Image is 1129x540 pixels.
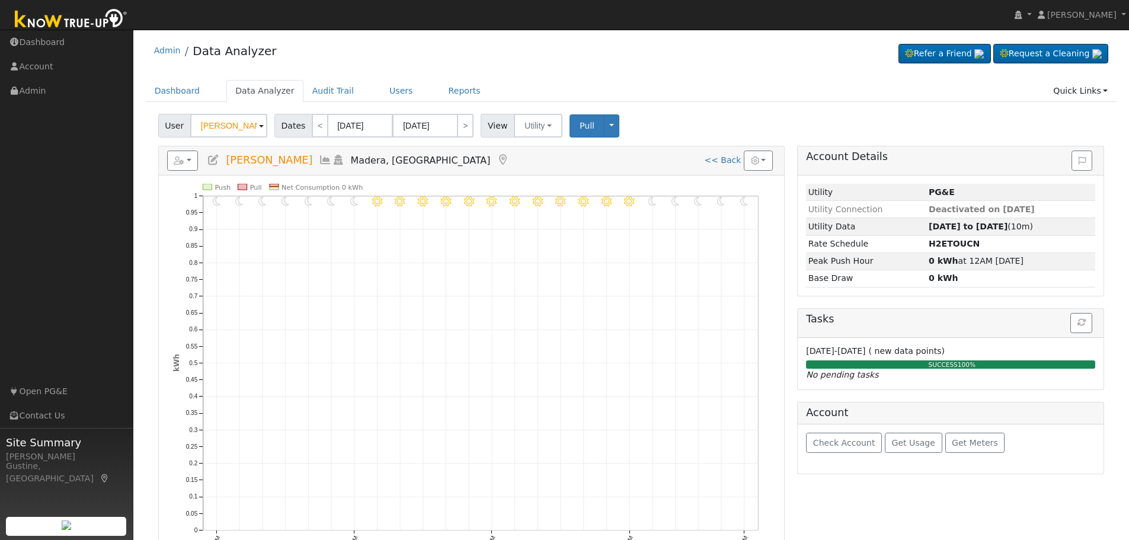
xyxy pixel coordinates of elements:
span: Utility Connection [808,205,883,214]
a: Request a Cleaning [993,44,1108,64]
i: 3PM - Clear [555,196,565,206]
button: Utility [514,114,562,138]
button: Get Meters [945,433,1005,453]
i: 12AM - Clear [213,196,221,206]
button: Pull [570,114,605,138]
a: > [457,114,474,138]
span: [DATE]-[DATE] [806,346,865,356]
span: Madera, [GEOGRAPHIC_DATA] [351,155,491,166]
i: 11PM - Clear [740,196,749,206]
a: Quick Links [1044,80,1117,102]
h5: Tasks [806,313,1095,325]
span: 100% [958,361,976,368]
strong: 0 kWh [929,256,958,266]
i: 5PM - Clear [602,196,612,206]
td: at 12AM [DATE] [926,253,1095,270]
text: 0.25 [185,443,197,450]
text: Push [215,184,231,191]
i: 9AM - Clear [418,196,428,206]
a: Admin [154,46,181,55]
i: 4PM - Clear [578,196,589,206]
button: Refresh [1070,313,1092,333]
a: Audit Trail [303,80,363,102]
text: kWh [172,354,181,372]
text: 0.2 [189,460,197,466]
span: [PERSON_NAME] [1047,10,1117,20]
text: 0.75 [185,276,197,283]
input: Select a User [190,114,267,138]
div: Gustine, [GEOGRAPHIC_DATA] [6,460,127,485]
td: Utility [806,184,926,201]
span: Site Summary [6,434,127,450]
button: Get Usage [885,433,942,453]
button: Issue History [1072,151,1092,171]
i: 12PM - Clear [487,196,497,206]
text: 0.8 [189,260,197,266]
i: 1PM - Clear [510,196,520,206]
i: 5AM - Clear [327,196,335,206]
i: 10PM - Clear [717,196,725,206]
i: 7AM - Clear [372,196,382,206]
a: Dashboard [146,80,209,102]
text: 0.55 [185,343,197,350]
text: Net Consumption 0 kWh [282,184,363,191]
span: Check Account [813,438,875,448]
td: Peak Push Hour [806,253,926,270]
strong: [DATE] to [DATE] [929,222,1008,231]
td: Base Draw [806,270,926,287]
text: 0.45 [185,376,197,383]
i: 2AM - Clear [258,196,267,206]
td: Utility Data [806,218,926,235]
i: 11AM - Clear [463,196,474,206]
img: Know True-Up [9,7,133,33]
div: SUCCESS [803,360,1101,370]
span: View [481,114,514,138]
i: 4AM - Clear [304,196,312,206]
a: Reports [440,80,490,102]
a: Data Analyzer [226,80,303,102]
i: 10AM - Clear [441,196,451,206]
text: 0.1 [189,494,197,500]
text: 0.15 [185,477,197,484]
a: Map [100,474,110,483]
text: 0.6 [189,327,197,333]
span: Deactivated on [DATE] [929,205,1035,214]
button: Check Account [806,433,882,453]
i: No pending tasks [806,370,878,379]
span: Dates [274,114,312,138]
i: 6AM - Clear [350,196,359,206]
span: ( new data points) [869,346,945,356]
text: 0.9 [189,226,197,232]
h5: Account [806,407,848,418]
a: Refer a Friend [898,44,991,64]
a: << Back [704,155,741,165]
span: User [158,114,191,138]
text: 0.7 [189,293,197,299]
i: 2PM - Clear [533,196,543,206]
i: 3AM - Clear [282,196,290,206]
text: 0 [194,527,197,533]
a: Login As (last 07/31/2025 7:45:30 AM) [332,154,345,166]
text: 1 [194,193,197,199]
div: [PERSON_NAME] [6,450,127,463]
a: Edit User (34575) [207,154,220,166]
strong: 0 kWh [929,273,958,283]
td: Rate Schedule [806,235,926,253]
text: 0.65 [185,309,197,316]
h5: Account Details [806,151,1095,163]
a: Map [496,154,509,166]
text: 0.85 [185,243,197,250]
span: [PERSON_NAME] [226,154,312,166]
span: Get Meters [952,438,998,448]
text: 0.5 [189,360,197,366]
i: 1AM - Clear [235,196,244,206]
span: (10m) [929,222,1033,231]
a: < [312,114,328,138]
i: 8PM - Clear [671,196,680,206]
img: retrieve [62,520,71,530]
a: Users [380,80,422,102]
text: 0.35 [185,410,197,417]
text: 0.3 [189,427,197,433]
span: Get Usage [892,438,935,448]
i: 7PM - Clear [648,196,657,206]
